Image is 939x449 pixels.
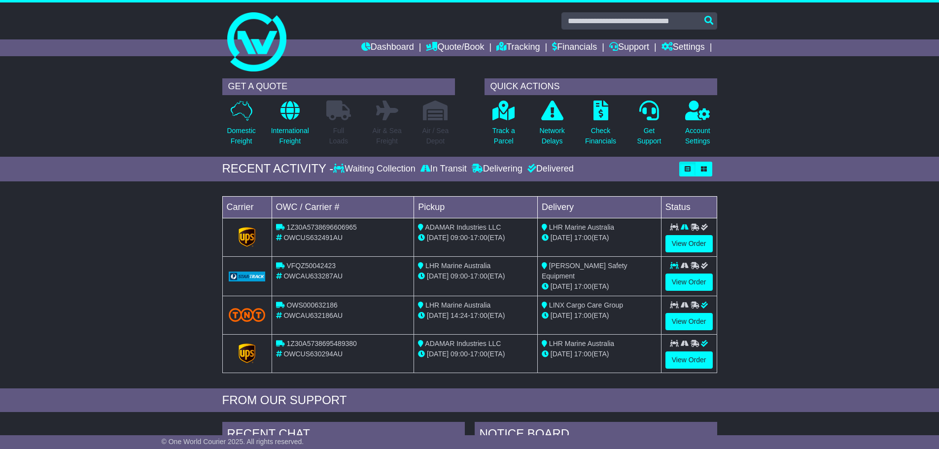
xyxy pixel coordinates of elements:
[585,126,616,146] p: Check Financials
[574,350,591,358] span: 17:00
[685,100,711,152] a: AccountSettings
[426,39,484,56] a: Quote/Book
[222,422,465,449] div: RECENT CHAT
[551,234,572,242] span: [DATE]
[637,126,661,146] p: Get Support
[636,100,661,152] a: GetSupport
[418,271,533,281] div: - (ETA)
[551,350,572,358] span: [DATE]
[470,234,487,242] span: 17:00
[283,311,343,319] span: OWCAU632186AU
[361,39,414,56] a: Dashboard
[222,162,334,176] div: RECENT ACTIVITY -
[239,227,255,247] img: GetCarrierServiceLogo
[496,39,540,56] a: Tracking
[665,274,713,291] a: View Order
[162,438,304,446] span: © One World Courier 2025. All rights reserved.
[427,311,449,319] span: [DATE]
[551,282,572,290] span: [DATE]
[326,126,351,146] p: Full Loads
[283,272,343,280] span: OWCAU633287AU
[549,301,623,309] span: LINX Cargo Care Group
[539,126,564,146] p: Network Delays
[451,311,468,319] span: 14:24
[549,223,614,231] span: LHR Marine Australia
[537,196,661,218] td: Delivery
[542,281,657,292] div: (ETA)
[665,351,713,369] a: View Order
[470,272,487,280] span: 17:00
[609,39,649,56] a: Support
[272,196,414,218] td: OWC / Carrier #
[222,196,272,218] td: Carrier
[425,340,501,347] span: ADAMAR Industries LLC
[574,282,591,290] span: 17:00
[427,272,449,280] span: [DATE]
[685,126,710,146] p: Account Settings
[427,350,449,358] span: [DATE]
[286,223,356,231] span: 1Z30A5738696606965
[542,349,657,359] div: (ETA)
[475,422,717,449] div: NOTICE BOARD
[525,164,574,174] div: Delivered
[542,262,627,280] span: [PERSON_NAME] Safety Equipment
[222,393,717,408] div: FROM OUR SUPPORT
[418,233,533,243] div: - (ETA)
[286,340,356,347] span: 1Z30A5738695489380
[492,126,515,146] p: Track a Parcel
[451,234,468,242] span: 09:00
[286,301,338,309] span: OWS000632186
[333,164,417,174] div: Waiting Collection
[451,272,468,280] span: 09:00
[574,234,591,242] span: 17:00
[470,311,487,319] span: 17:00
[418,164,469,174] div: In Transit
[574,311,591,319] span: 17:00
[418,349,533,359] div: - (ETA)
[271,126,309,146] p: International Freight
[425,301,490,309] span: LHR Marine Australia
[539,100,565,152] a: NetworkDelays
[283,350,343,358] span: OWCUS630294AU
[552,39,597,56] a: Financials
[226,100,256,152] a: DomesticFreight
[661,39,705,56] a: Settings
[286,262,336,270] span: VFQZ50042423
[551,311,572,319] span: [DATE]
[542,233,657,243] div: (ETA)
[585,100,617,152] a: CheckFinancials
[229,308,266,321] img: TNT_Domestic.png
[542,311,657,321] div: (ETA)
[283,234,343,242] span: OWCUS632491AU
[425,223,501,231] span: ADAMAR Industries LLC
[665,235,713,252] a: View Order
[271,100,310,152] a: InternationalFreight
[418,311,533,321] div: - (ETA)
[229,272,266,281] img: GetCarrierServiceLogo
[485,78,717,95] div: QUICK ACTIONS
[227,126,255,146] p: Domestic Freight
[469,164,525,174] div: Delivering
[427,234,449,242] span: [DATE]
[239,344,255,363] img: GetCarrierServiceLogo
[422,126,449,146] p: Air / Sea Depot
[492,100,516,152] a: Track aParcel
[425,262,490,270] span: LHR Marine Australia
[222,78,455,95] div: GET A QUOTE
[373,126,402,146] p: Air & Sea Freight
[470,350,487,358] span: 17:00
[414,196,538,218] td: Pickup
[451,350,468,358] span: 09:00
[665,313,713,330] a: View Order
[661,196,717,218] td: Status
[549,340,614,347] span: LHR Marine Australia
